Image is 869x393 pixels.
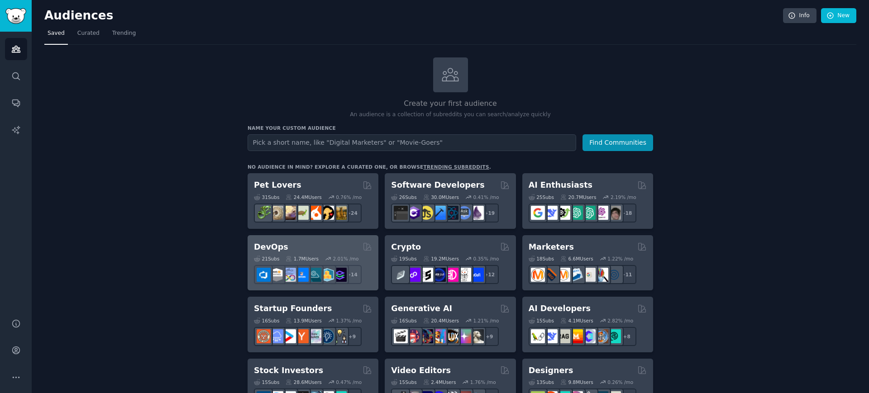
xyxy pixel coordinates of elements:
[248,164,491,170] div: No audience in mind? Explore a curated one, or browse .
[336,194,362,200] div: 0.76 % /mo
[423,317,459,324] div: 20.4M Users
[556,329,570,343] img: Rag
[254,180,301,191] h2: Pet Lovers
[529,379,554,385] div: 13 Sub s
[320,329,334,343] img: Entrepreneurship
[343,204,362,223] div: + 24
[282,268,296,282] img: Docker_DevOps
[594,329,608,343] img: llmops
[457,206,471,220] img: AskComputerScience
[254,241,288,253] h2: DevOps
[269,268,283,282] img: AWS_Certified_Experts
[419,206,433,220] img: learnjavascript
[470,379,496,385] div: 1.76 % /mo
[391,241,421,253] h2: Crypto
[257,268,271,282] img: azuredevops
[569,268,583,282] img: Emailmarketing
[419,329,433,343] img: deepdream
[473,256,499,262] div: 0.35 % /mo
[529,256,554,262] div: 18 Sub s
[286,379,321,385] div: 28.6M Users
[74,26,103,45] a: Curated
[560,317,593,324] div: 4.1M Users
[307,206,321,220] img: cockatiel
[406,268,420,282] img: 0xPolygon
[112,29,136,38] span: Trending
[419,268,433,282] img: ethstaker
[286,256,319,262] div: 1.7M Users
[444,329,458,343] img: FluxAI
[617,265,636,284] div: + 11
[391,317,416,324] div: 16 Sub s
[254,303,332,314] h2: Startup Founders
[257,329,271,343] img: EntrepreneurRideAlong
[529,303,591,314] h2: AI Developers
[473,194,499,200] div: 0.41 % /mo
[560,194,596,200] div: 20.7M Users
[457,329,471,343] img: starryai
[406,206,420,220] img: csharp
[343,327,362,346] div: + 9
[286,194,321,200] div: 24.4M Users
[423,194,459,200] div: 30.0M Users
[333,268,347,282] img: PlatformEngineers
[282,206,296,220] img: leopardgeckos
[607,268,621,282] img: OnlineMarketing
[529,180,592,191] h2: AI Enthusiasts
[432,206,446,220] img: iOSProgramming
[583,134,653,151] button: Find Communities
[257,206,271,220] img: herpetology
[406,329,420,343] img: dalle2
[529,317,554,324] div: 15 Sub s
[529,241,574,253] h2: Marketers
[286,317,321,324] div: 13.9M Users
[544,268,558,282] img: bigseo
[529,194,554,200] div: 25 Sub s
[44,26,68,45] a: Saved
[109,26,139,45] a: Trending
[394,268,408,282] img: ethfinance
[254,194,279,200] div: 31 Sub s
[391,303,452,314] h2: Generative AI
[269,329,283,343] img: SaaS
[432,268,446,282] img: web3
[544,206,558,220] img: DeepSeek
[391,379,416,385] div: 15 Sub s
[282,329,296,343] img: startup
[480,204,499,223] div: + 19
[394,329,408,343] img: aivideo
[254,256,279,262] div: 21 Sub s
[444,206,458,220] img: reactnative
[560,379,593,385] div: 9.8M Users
[457,268,471,282] img: CryptoNews
[248,134,576,151] input: Pick a short name, like "Digital Marketers" or "Movie-Goers"
[423,379,456,385] div: 2.4M Users
[582,329,596,343] img: OpenSourceAI
[560,256,593,262] div: 6.6M Users
[423,256,459,262] div: 19.2M Users
[607,329,621,343] img: AIDevelopersSociety
[480,327,499,346] div: + 9
[320,268,334,282] img: aws_cdk
[248,125,653,131] h3: Name your custom audience
[783,8,816,24] a: Info
[473,317,499,324] div: 1.21 % /mo
[582,206,596,220] img: chatgpt_prompts_
[582,268,596,282] img: googleads
[617,204,636,223] div: + 18
[607,317,633,324] div: 2.82 % /mo
[254,379,279,385] div: 15 Sub s
[556,268,570,282] img: AskMarketing
[391,365,451,376] h2: Video Editors
[254,317,279,324] div: 16 Sub s
[307,329,321,343] img: indiehackers
[611,194,636,200] div: 2.19 % /mo
[607,256,633,262] div: 1.22 % /mo
[444,268,458,282] img: defiblockchain
[569,329,583,343] img: MistralAI
[333,206,347,220] img: dogbreed
[391,194,416,200] div: 26 Sub s
[531,268,545,282] img: content_marketing
[531,329,545,343] img: LangChain
[307,268,321,282] img: platformengineering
